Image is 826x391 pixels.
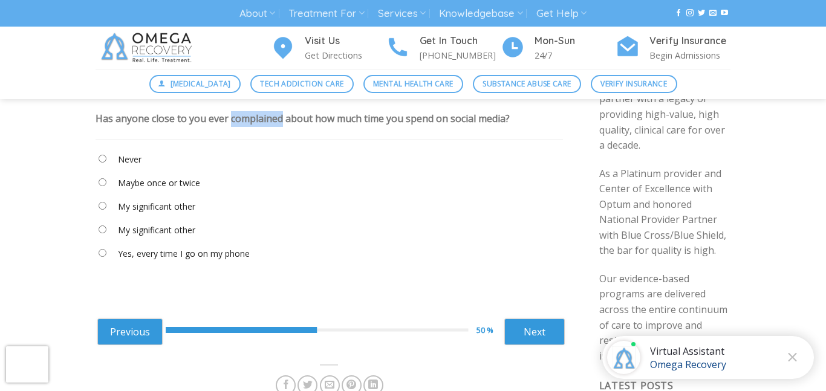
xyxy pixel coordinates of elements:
[118,153,141,166] label: Never
[473,75,581,93] a: Substance Abuse Care
[96,27,201,69] img: Omega Recovery
[616,33,730,63] a: Verify Insurance Begin Admissions
[288,2,364,25] a: Treatment For
[373,78,453,89] span: Mental Health Care
[483,78,571,89] span: Substance Abuse Care
[599,166,731,259] p: As a Platinum provider and Center of Excellence with Optum and honored National Provider Partner ...
[97,318,163,345] a: Previous
[239,2,275,25] a: About
[118,200,195,213] label: My significant other
[599,271,731,364] p: Our evidence-based programs are delivered across the entire continuum of care to improve and rest...
[260,78,343,89] span: Tech Addiction Care
[504,318,565,345] a: Next
[118,224,195,237] label: My significant other
[535,33,616,49] h4: Mon-Sun
[149,75,241,93] a: [MEDICAL_DATA]
[686,9,694,18] a: Follow on Instagram
[305,48,386,62] p: Get Directions
[420,48,501,62] p: [PHONE_NUMBER]
[378,2,426,25] a: Services
[600,78,667,89] span: Verify Insurance
[305,33,386,49] h4: Visit Us
[649,33,730,49] h4: Verify Insurance
[536,2,587,25] a: Get Help
[649,48,730,62] p: Begin Admissions
[420,33,501,49] h4: Get In Touch
[386,33,501,63] a: Get In Touch [PHONE_NUMBER]
[709,9,717,18] a: Send us an email
[439,2,522,25] a: Knowledgebase
[96,112,510,125] div: Has anyone close to you ever complained about how much time you spend on social media?
[599,60,731,153] p: Omega Recovery has been recognized as a trusted partner with a legacy of providing high-value, hi...
[698,9,705,18] a: Follow on Twitter
[250,75,354,93] a: Tech Addiction Care
[363,75,463,93] a: Mental Health Care
[535,48,616,62] p: 24/7
[118,176,200,190] label: Maybe once or twice
[591,75,677,93] a: Verify Insurance
[118,247,250,260] label: Yes, every time I go on my phone
[675,9,682,18] a: Follow on Facebook
[6,346,48,383] iframe: reCAPTCHA
[721,9,728,18] a: Follow on YouTube
[271,33,386,63] a: Visit Us Get Directions
[476,324,504,337] div: 50 %
[171,78,231,89] span: [MEDICAL_DATA]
